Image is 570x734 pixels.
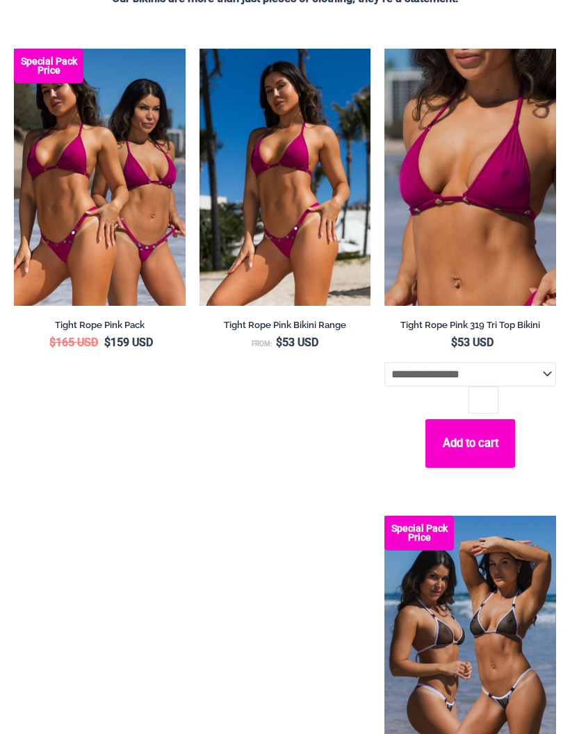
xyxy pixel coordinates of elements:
a: Collection Pack F Collection Pack B (3)Collection Pack B (3) [14,49,186,306]
a: Tight Rope Pink Bikini Range [199,319,371,336]
a: Tight Rope Pink 319 Top 01Tight Rope Pink 319 Top 4228 Thong 06Tight Rope Pink 319 Top 4228 Thong 06 [384,49,556,306]
b: Special Pack Price [384,524,454,542]
h2: Tight Rope Pink Pack [14,319,186,331]
a: Tight Rope Pink 319 Top 4228 Thong 05Tight Rope Pink 319 Top 4228 Thong 06Tight Rope Pink 319 Top... [199,49,371,306]
span: $ [276,336,282,349]
bdi: 165 USD [49,336,98,349]
span: $ [104,336,111,349]
a: Tight Rope Pink Pack [14,319,186,336]
img: Collection Pack F [14,49,186,306]
h2: Tight Rope Pink Bikini Range [199,319,371,331]
bdi: 53 USD [276,336,318,349]
a: Tight Rope Pink 319 Tri Top Bikini [384,319,556,336]
input: Product quantity [469,386,498,414]
h2: Tight Rope Pink 319 Tri Top Bikini [384,319,556,331]
bdi: 53 USD [451,336,494,349]
b: Special Pack Price [14,57,83,75]
bdi: 159 USD [104,336,153,349]
img: Tight Rope Pink 319 Top 01 [384,49,556,306]
span: $ [451,336,457,349]
img: Tight Rope Pink 319 Top 4228 Thong 05 [199,49,371,306]
span: $ [49,336,56,349]
span: From: [252,340,272,348]
button: Add to cart [425,419,515,468]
